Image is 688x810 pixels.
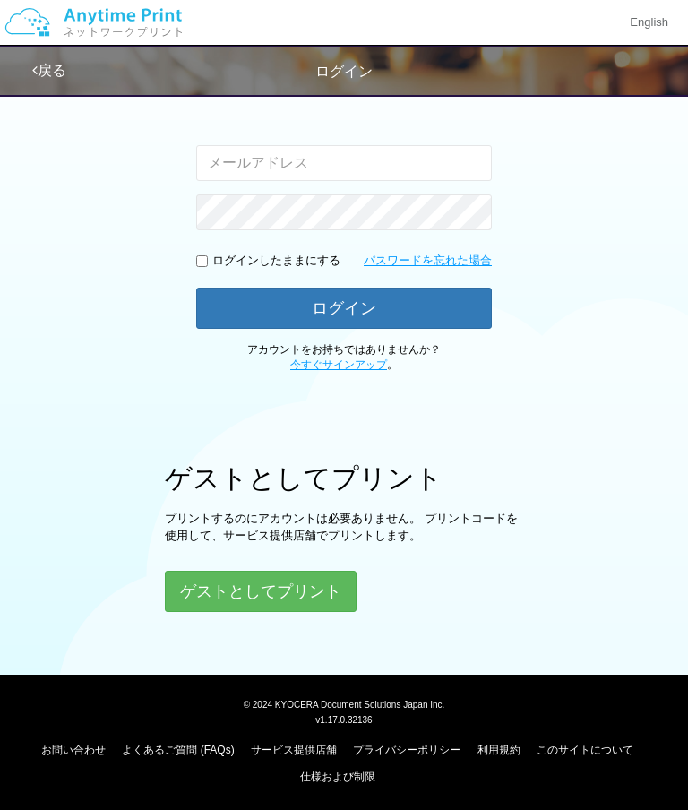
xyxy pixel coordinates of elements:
[196,288,492,329] button: ログイン
[290,358,398,371] span: 。
[251,744,337,756] a: サービス提供店舗
[196,342,492,373] p: アカウントをお持ちではありませんか？
[300,771,375,783] a: 仕様および制限
[315,714,372,725] span: v1.17.0.32136
[353,744,460,756] a: プライバシーポリシー
[537,744,633,756] a: このサイトについて
[315,64,373,79] span: ログイン
[477,744,520,756] a: 利用規約
[32,63,66,78] a: 戻る
[212,253,340,270] p: ログインしたままにする
[290,358,387,371] a: 今すぐサインアップ
[364,253,492,270] a: パスワードを忘れた場合
[196,145,492,181] input: メールアドレス
[41,744,106,756] a: お問い合わせ
[165,511,523,544] p: プリントするのにアカウントは必要ありません。 プリントコードを使用して、サービス提供店舗でプリントします。
[165,463,523,493] h1: ゲストとしてプリント
[122,744,234,756] a: よくあるご質問 (FAQs)
[244,698,445,710] span: © 2024 KYOCERA Document Solutions Japan Inc.
[165,571,357,612] button: ゲストとしてプリント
